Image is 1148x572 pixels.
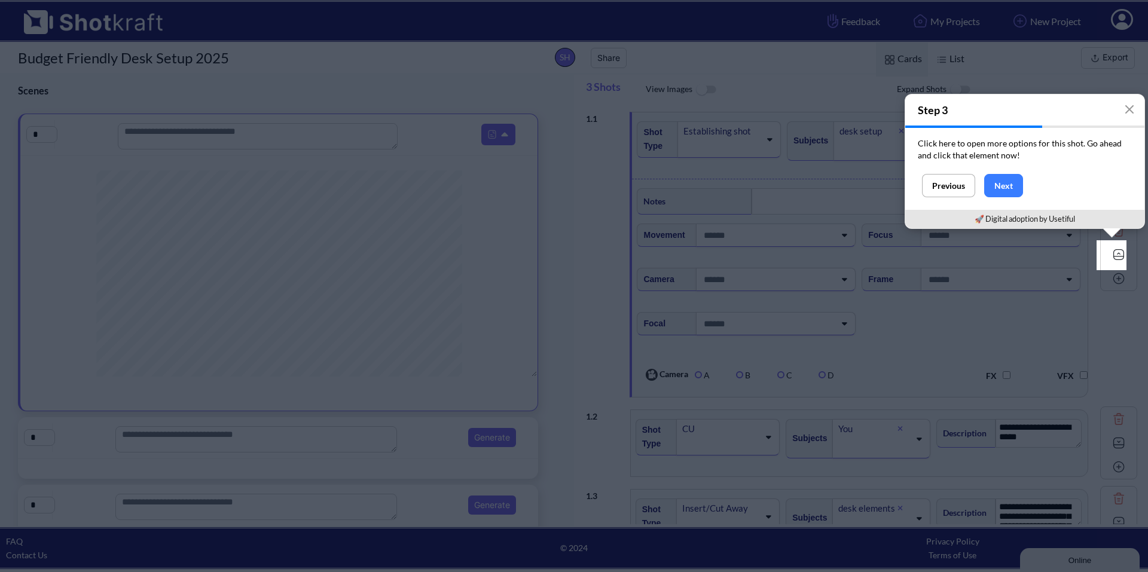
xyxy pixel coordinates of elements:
h4: Step 3 [905,94,1144,126]
img: Contract Icon [1110,246,1128,264]
a: 🚀 Digital adoption by Usetiful [975,214,1075,224]
img: Add Icon [1110,270,1128,287]
div: Online [9,10,111,19]
button: Previous [922,174,975,197]
button: Next [984,174,1023,197]
p: Click here to open more options for this shot. Go ahead and click that element now! [918,137,1132,161]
